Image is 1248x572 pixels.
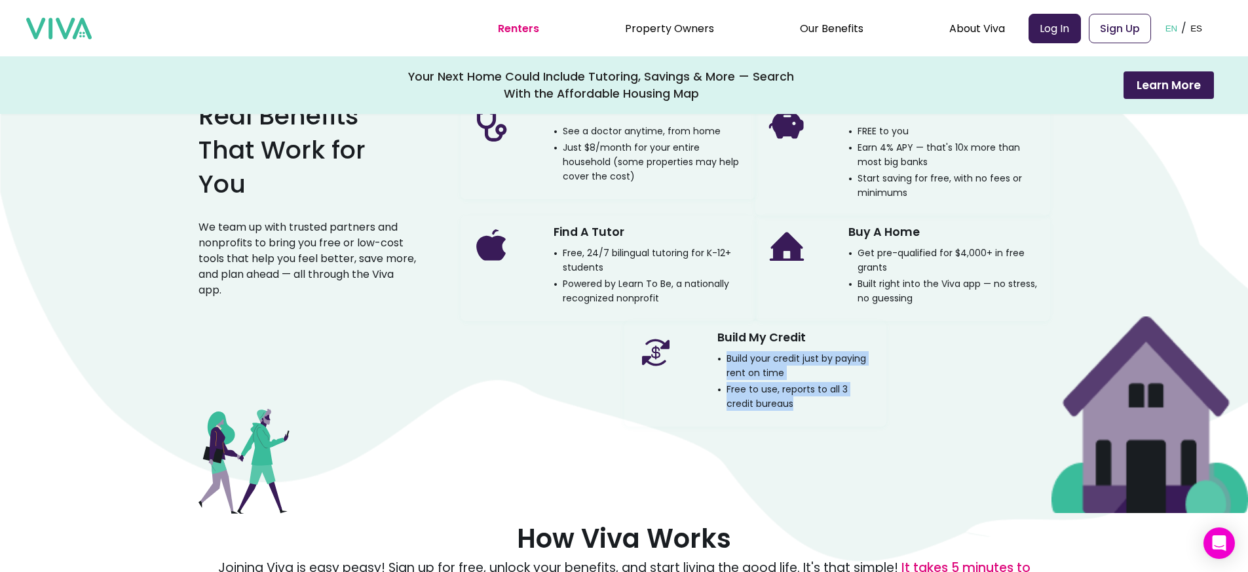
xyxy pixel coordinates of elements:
[717,382,876,411] p: Free to use, reports to all 3 credit bureaus
[1203,527,1235,559] div: Open Intercom Messenger
[848,276,1040,305] p: Built right into the Viva app — no stress, no guessing
[848,124,909,138] p: FREE to you
[766,226,808,268] img: Benefit icon
[1181,18,1186,38] p: /
[554,140,745,183] p: Just $8/month for your entire household (some properties may help cover the cost)
[717,351,876,380] p: Build your credit just by paying rent on time
[408,68,795,102] div: Your Next Home Could Include Tutoring, Savings & More — Search With the Affordable Housing Map
[1186,8,1206,48] button: ES
[625,21,714,36] a: Property Owners
[554,124,721,138] p: See a doctor anytime, from home
[635,332,677,373] img: Benefit icon
[766,104,808,146] img: Benefit icon
[498,21,539,36] a: Renters
[848,140,1040,169] p: Earn 4% APY — that's 10x more than most big banks
[848,246,1040,275] p: Get pre-qualified for $4,000+ in free grants
[717,326,806,349] h3: Build My Credit
[848,221,920,244] h3: Buy A Home
[26,18,92,40] img: viva
[554,221,624,244] h3: Find A Tutor
[471,226,513,268] img: Benefit icon
[1124,71,1214,99] button: Learn More
[517,524,731,554] h2: How Viva Works
[554,276,745,305] p: Powered by Learn To Be, a nationally recognized nonprofit
[1162,8,1182,48] button: EN
[800,12,863,45] div: Our Benefits
[199,99,419,201] h2: Real Benefits That Work for You
[471,104,513,146] img: Benefit icon
[949,12,1005,45] div: About Viva
[199,409,290,514] img: Couple walking
[199,219,419,298] p: We team up with trusted partners and nonprofits to bring you free or low-cost tools that help you...
[554,246,745,275] p: Free, 24/7 bilingual tutoring for K-12+ students
[1089,14,1151,43] a: Sign Up
[1051,316,1248,513] img: An aesthetic blob with no significance
[848,171,1040,200] p: Start saving for free, with no fees or minimums
[1029,14,1081,43] a: Log In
